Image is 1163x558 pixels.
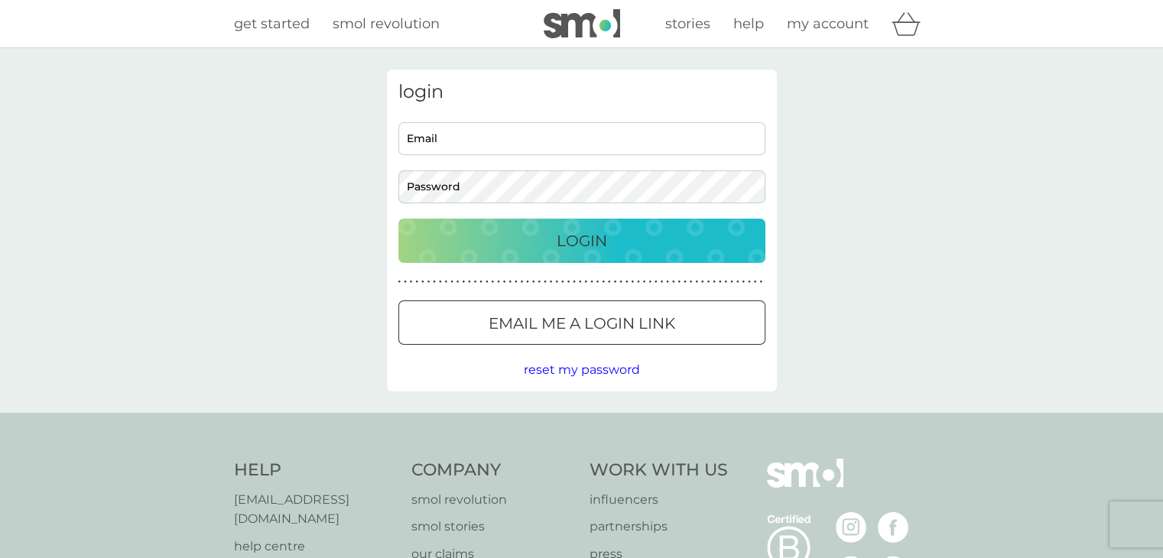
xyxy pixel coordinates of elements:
span: get started [234,15,310,32]
p: ● [538,278,541,286]
a: [EMAIL_ADDRESS][DOMAIN_NAME] [234,490,397,529]
p: ● [468,278,471,286]
p: ● [415,278,418,286]
p: ● [567,278,570,286]
img: visit the smol Facebook page [878,512,908,543]
p: ● [602,278,605,286]
a: smol revolution [411,490,574,510]
span: help [733,15,764,32]
p: ● [561,278,564,286]
span: smol revolution [333,15,440,32]
p: ● [742,278,745,286]
p: ● [748,278,751,286]
p: ● [532,278,535,286]
p: ● [410,278,413,286]
p: ● [684,278,687,286]
a: influencers [590,490,728,510]
p: ● [648,278,651,286]
span: my account [787,15,869,32]
p: ● [421,278,424,286]
a: get started [234,13,310,35]
p: ● [544,278,547,286]
p: ● [678,278,681,286]
p: ● [445,278,448,286]
p: ● [573,278,576,286]
h4: Work With Us [590,459,728,482]
p: ● [608,278,611,286]
p: ● [456,278,460,286]
p: ● [508,278,512,286]
p: ● [690,278,693,286]
p: ● [590,278,593,286]
button: Login [398,219,765,263]
h4: Company [411,459,574,482]
button: Email me a login link [398,300,765,345]
a: stories [665,13,710,35]
p: ● [725,278,728,286]
p: ● [666,278,669,286]
p: Login [557,229,607,253]
p: ● [596,278,599,286]
h3: login [398,81,765,103]
a: partnerships [590,517,728,537]
p: ● [655,278,658,286]
p: ● [614,278,617,286]
p: ● [526,278,529,286]
p: ● [398,278,401,286]
h4: Help [234,459,397,482]
p: ● [736,278,739,286]
p: ● [619,278,622,286]
p: ● [643,278,646,286]
p: ● [497,278,500,286]
p: ● [479,278,482,286]
p: ● [754,278,757,286]
p: ● [474,278,477,286]
p: ● [713,278,716,286]
p: ● [555,278,558,286]
a: my account [787,13,869,35]
p: ● [486,278,489,286]
p: ● [625,278,629,286]
p: ● [550,278,553,286]
p: ● [672,278,675,286]
button: reset my password [524,360,640,380]
p: ● [450,278,453,286]
p: ● [759,278,762,286]
p: ● [503,278,506,286]
div: basket [892,8,930,39]
p: ● [637,278,640,286]
p: ● [579,278,582,286]
p: ● [585,278,588,286]
p: ● [427,278,430,286]
p: ● [492,278,495,286]
p: ● [515,278,518,286]
p: ● [661,278,664,286]
img: visit the smol Instagram page [836,512,866,543]
a: help [733,13,764,35]
span: reset my password [524,362,640,377]
img: smol [767,459,843,511]
p: ● [433,278,436,286]
p: ● [439,278,442,286]
p: ● [719,278,722,286]
p: ● [404,278,407,286]
p: ● [695,278,698,286]
span: stories [665,15,710,32]
p: Email me a login link [489,311,675,336]
img: smol [544,9,620,38]
p: ● [707,278,710,286]
p: ● [701,278,704,286]
p: ● [730,278,733,286]
a: smol revolution [333,13,440,35]
p: ● [521,278,524,286]
a: help centre [234,537,397,556]
a: smol stories [411,517,574,537]
p: ● [462,278,465,286]
p: ● [632,278,635,286]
